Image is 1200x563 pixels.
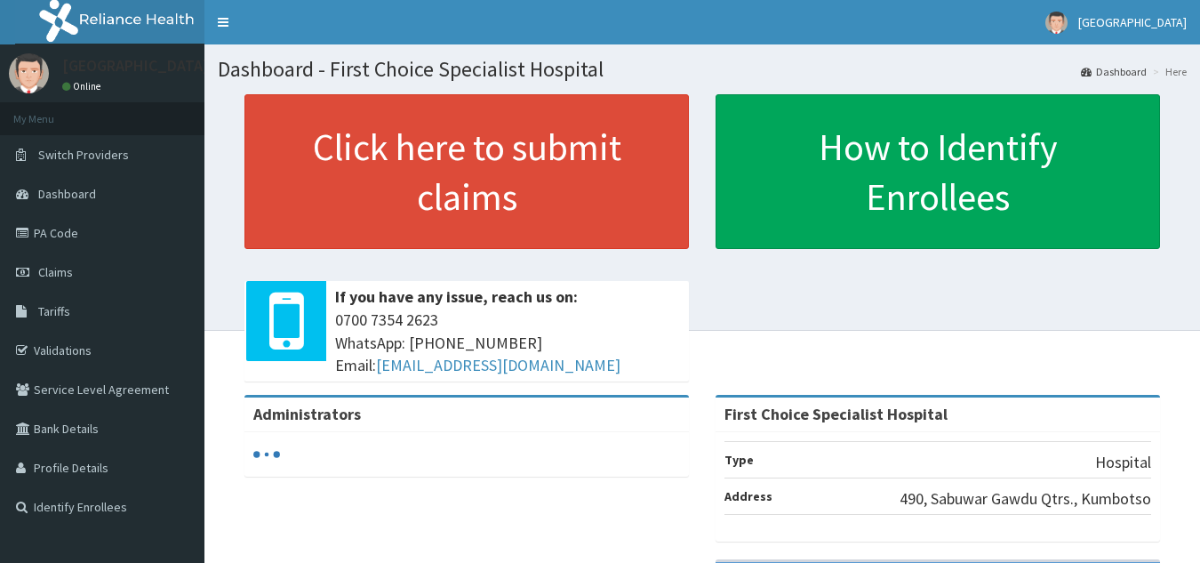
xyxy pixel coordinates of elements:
li: Here [1148,64,1187,79]
a: How to Identify Enrollees [716,94,1160,249]
a: Click here to submit claims [244,94,689,249]
b: Address [724,488,772,504]
strong: First Choice Specialist Hospital [724,404,948,424]
b: Type [724,452,754,468]
p: 490, Sabuwar Gawdu Qtrs., Kumbotso [900,487,1151,511]
span: Tariffs [38,303,70,319]
p: Hospital [1095,451,1151,474]
svg: audio-loading [253,441,280,468]
span: Claims [38,264,73,280]
img: User Image [1045,12,1068,34]
b: Administrators [253,404,361,424]
a: Online [62,80,105,92]
span: [GEOGRAPHIC_DATA] [1078,14,1187,30]
img: User Image [9,53,49,93]
span: 0700 7354 2623 WhatsApp: [PHONE_NUMBER] Email: [335,309,680,377]
h1: Dashboard - First Choice Specialist Hospital [218,58,1187,81]
span: Switch Providers [38,147,129,163]
a: [EMAIL_ADDRESS][DOMAIN_NAME] [376,355,620,375]
a: Dashboard [1081,64,1147,79]
span: Dashboard [38,186,96,202]
b: If you have any issue, reach us on: [335,286,578,307]
p: [GEOGRAPHIC_DATA] [62,58,209,74]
